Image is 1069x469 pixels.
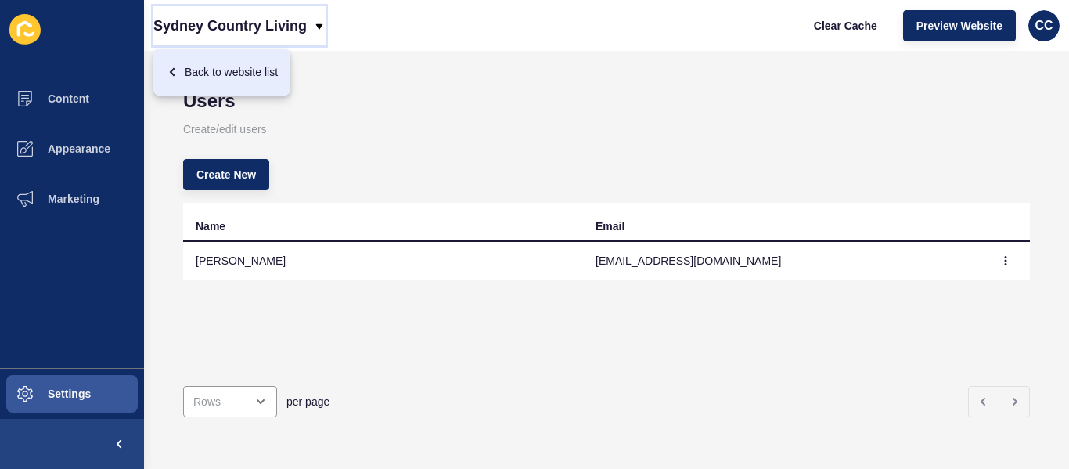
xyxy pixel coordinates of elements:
span: Create New [196,167,256,182]
span: CC [1035,18,1053,34]
div: open menu [183,386,277,417]
span: Preview Website [916,18,1002,34]
button: Create New [183,159,269,190]
div: Email [596,218,624,234]
div: Name [196,218,225,234]
button: Preview Website [903,10,1016,41]
button: Clear Cache [801,10,891,41]
span: Clear Cache [814,18,877,34]
p: Sydney Country Living [153,6,307,45]
td: [PERSON_NAME] [183,242,583,280]
p: Create/edit users [183,112,1030,146]
div: Back to website list [166,58,278,86]
td: [EMAIL_ADDRESS][DOMAIN_NAME] [583,242,983,280]
span: per page [286,394,329,409]
h1: Users [183,90,1030,112]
